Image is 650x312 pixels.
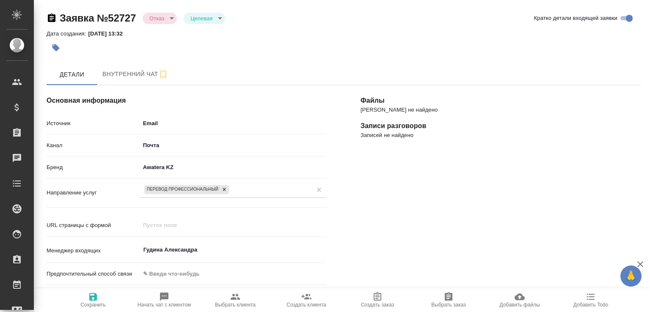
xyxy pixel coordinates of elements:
[52,69,92,80] span: Детали
[144,185,220,194] div: Перевод Профессиональный
[361,121,641,131] h4: Записи разговоров
[200,288,271,312] button: Выбрать клиента
[140,267,327,281] div: ✎ Введи что-нибудь
[47,189,140,197] p: Направление услуг
[58,288,129,312] button: Сохранить
[47,270,140,278] p: Предпочтительный способ связи
[184,13,225,24] div: Отказ
[140,116,327,131] div: Email
[143,270,317,278] div: ✎ Введи что-нибудь
[158,69,168,79] svg: Подписаться
[102,69,168,79] span: Внутренний чат
[47,246,140,255] p: Менеджер входящих
[47,30,88,37] p: Дата создания:
[140,138,327,153] div: Почта
[573,302,608,308] span: Добавить Todo
[47,96,327,106] h4: Основная информация
[47,13,57,23] button: Скопировать ссылку
[215,302,256,308] span: Выбрать клиента
[361,106,641,114] p: [PERSON_NAME] не найдено
[188,15,215,22] button: Целевая
[361,302,394,308] span: Создать заказ
[484,288,555,312] button: Добавить файлы
[555,288,626,312] button: Добавить Todo
[620,265,642,287] button: 🙏
[80,302,106,308] span: Сохранить
[286,302,326,308] span: Создать клиента
[143,13,177,24] div: Отказ
[47,141,140,150] p: Канал
[138,302,191,308] span: Начать чат с клиентом
[47,221,140,230] p: URL страницы с формой
[147,15,167,22] button: Отказ
[322,249,324,251] button: Open
[342,288,413,312] button: Создать заказ
[413,288,484,312] button: Выбрать заказ
[624,267,638,285] span: 🙏
[431,302,465,308] span: Выбрать заказ
[140,160,327,175] div: Awatera KZ
[499,302,540,308] span: Добавить файлы
[88,30,129,37] p: [DATE] 13:32
[271,288,342,312] button: Создать клиента
[47,38,65,57] button: Добавить тэг
[534,14,617,22] span: Кратко детали входящей заявки
[361,131,641,140] p: Записей не найдено
[60,12,136,24] a: Заявка №52727
[47,163,140,172] p: Бренд
[140,219,327,231] input: Пустое поле
[47,119,140,128] p: Источник
[361,96,641,106] h4: Файлы
[129,288,200,312] button: Начать чат с клиентом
